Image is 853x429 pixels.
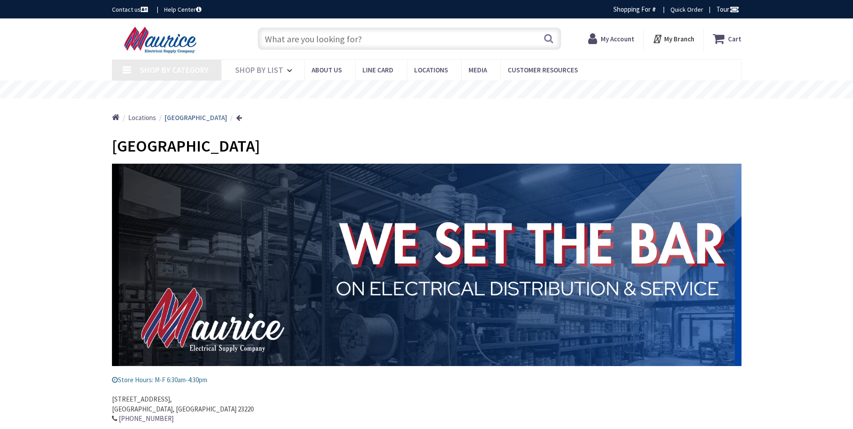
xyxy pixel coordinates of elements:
a: Locations [128,113,156,122]
strong: # [652,5,656,13]
span: [GEOGRAPHIC_DATA] [112,136,260,156]
a: Quick Order [670,5,703,14]
rs-layer: Free Same Day Pickup at 15 Locations [345,85,509,95]
span: Shop By Category [140,65,209,75]
span: Shop By List [235,65,283,75]
span: Shopping For [613,5,651,13]
span: Line Card [362,66,393,74]
a: Cart [713,31,741,47]
div: My Branch [652,31,694,47]
img: 1_1.png [112,164,741,369]
span: About us [312,66,342,74]
strong: [GEOGRAPHIC_DATA] [165,113,227,122]
a: Contact us [112,5,150,14]
a: [PHONE_NUMBER] [119,414,174,423]
a: Help Center [164,5,201,14]
strong: My Branch [664,35,694,43]
address: [STREET_ADDRESS], [GEOGRAPHIC_DATA], [GEOGRAPHIC_DATA] 23220 [112,385,741,424]
span: Locations [414,66,448,74]
span: Tour [716,5,739,13]
span: Customer Resources [508,66,578,74]
img: Maurice Electrical Supply Company [112,26,211,54]
span: Store Hours: M-F 6:30am-4:30pm [112,375,207,384]
strong: My Account [601,35,634,43]
strong: Cart [728,31,741,47]
span: Media [469,66,487,74]
a: My Account [588,31,634,47]
input: What are you looking for? [258,27,561,50]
